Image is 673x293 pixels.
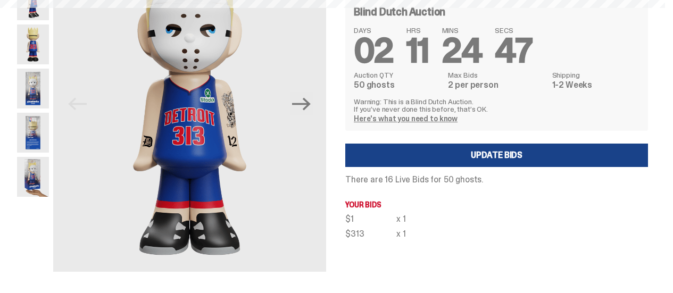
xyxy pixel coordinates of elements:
[448,71,545,79] dt: Max Bids
[345,230,396,238] div: $313
[290,92,313,115] button: Next
[354,98,639,113] p: Warning: This is a Blind Dutch Auction. If you’ve never done this before, that’s OK.
[345,175,648,184] p: There are 16 Live Bids for 50 ghosts.
[396,230,406,238] div: x 1
[354,71,442,79] dt: Auction QTY
[442,29,483,73] span: 24
[17,157,49,197] img: eminem%20scale.png
[552,81,639,89] dd: 1-2 Weeks
[442,27,483,34] span: MINS
[448,81,545,89] dd: 2 per person
[354,29,394,73] span: 02
[495,29,532,73] span: 47
[345,215,396,223] div: $1
[17,24,49,64] img: Copy%20of%20Eminem_NBA_400_6.png
[354,81,442,89] dd: 50 ghosts
[345,201,648,208] p: Your bids
[354,6,445,17] h4: Blind Dutch Auction
[396,215,406,223] div: x 1
[354,27,394,34] span: DAYS
[345,144,648,167] a: Update Bids
[495,27,532,34] span: SECS
[406,29,429,73] span: 11
[17,113,49,153] img: Eminem_NBA_400_13.png
[354,114,458,123] a: Here's what you need to know
[552,71,639,79] dt: Shipping
[17,69,49,108] img: Eminem_NBA_400_12.png
[406,27,429,34] span: HRS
